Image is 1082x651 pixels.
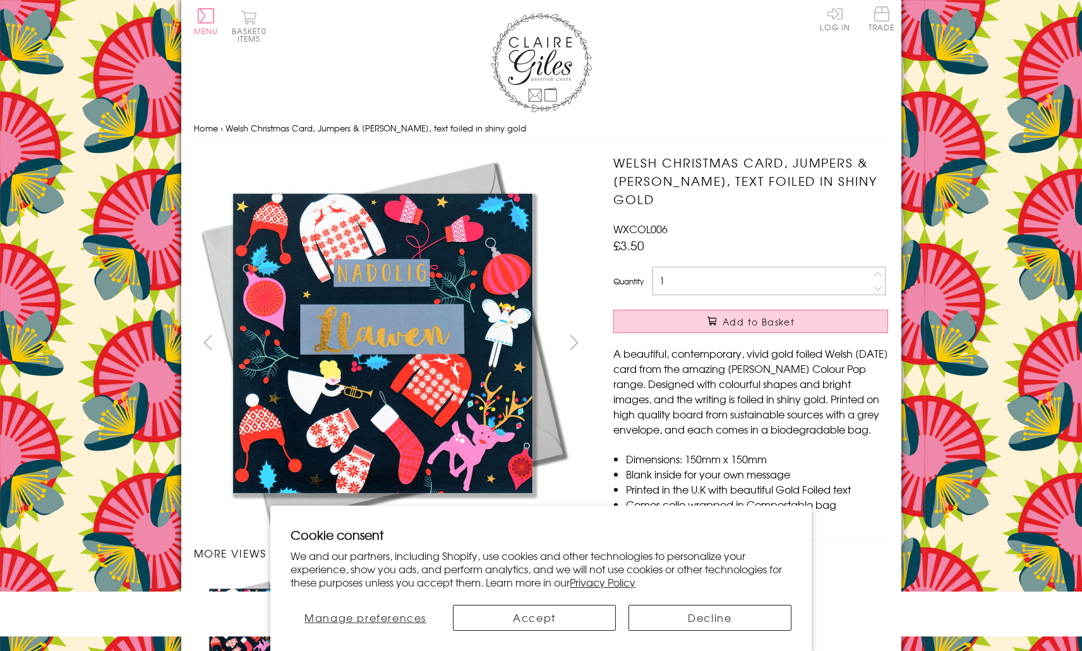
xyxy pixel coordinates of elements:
button: prev [194,328,222,356]
button: Accept [453,605,616,631]
p: A beautiful, contemporary, vivid gold foiled Welsh [DATE] card from the amazing [PERSON_NAME] Col... [613,346,888,437]
a: Home [194,122,218,134]
span: Welsh Christmas Card, Jumpers & [PERSON_NAME], text foiled in shiny gold [225,122,526,134]
button: Manage preferences [291,605,440,631]
button: Decline [628,605,791,631]
span: Menu [194,25,219,37]
li: Printed in the U.K with beautiful Gold Foiled text [626,482,888,497]
span: Manage preferences [304,610,426,625]
h1: Welsh Christmas Card, Jumpers & [PERSON_NAME], text foiled in shiny gold [613,154,888,208]
span: £3.50 [613,236,644,254]
li: Dimensions: 150mm x 150mm [626,451,888,466]
a: Privacy Policy [570,575,635,590]
li: Comes cello wrapped in Compostable bag [626,497,888,512]
img: Claire Giles Greetings Cards [491,13,592,113]
h2: Cookie consent [291,526,791,544]
button: next [560,328,588,356]
p: We and our partners, including Shopify, use cookies and other technologies to personalize your ex... [291,549,791,588]
a: Log In [820,6,850,31]
nav: breadcrumbs [194,116,889,142]
span: 0 items [237,25,267,44]
button: Add to Basket [613,310,888,333]
button: Menu [194,8,219,35]
img: Welsh Christmas Card, Jumpers & Mittens, text foiled in shiny gold [194,154,573,533]
span: Trade [869,6,895,31]
span: WXCOL006 [613,221,668,236]
button: Basket0 items [232,10,267,42]
h3: More views [194,545,589,561]
li: Blank inside for your own message [626,466,888,482]
label: Quantity [613,276,644,287]
a: Trade [869,6,895,33]
span: › [220,122,223,134]
span: Add to Basket [723,315,795,328]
